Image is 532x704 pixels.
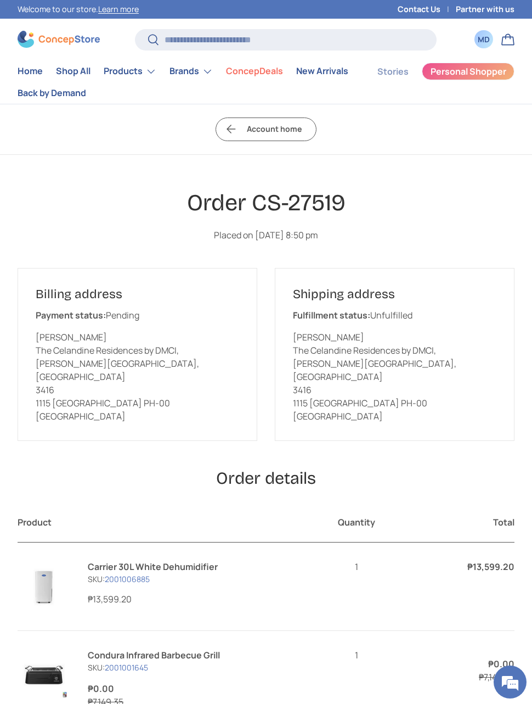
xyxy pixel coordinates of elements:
p: Pending [36,309,239,322]
a: New Arrivals [296,60,348,82]
p: [PERSON_NAME] The Celandine Residences by DMCI, [PERSON_NAME][GEOGRAPHIC_DATA], [GEOGRAPHIC_DATA]... [36,331,239,423]
span: Personal Shopper [431,67,506,76]
img: ConcepStore [18,31,100,48]
p: [PERSON_NAME] The Celandine Residences by DMCI, [PERSON_NAME][GEOGRAPHIC_DATA], [GEOGRAPHIC_DATA]... [293,331,496,423]
summary: Products [97,60,163,82]
a: 2001001645 [105,662,148,673]
p: SKU: [88,662,298,673]
p: Unfulfilled [293,309,496,322]
td: 1 [316,543,415,631]
a: Contact Us [398,3,456,15]
a: Stories [377,61,409,82]
strong: Payment status: [36,309,106,321]
img: carrier-dehumidifier-30-liter-full-view-concepstore [18,560,70,613]
p: Welcome to our store. [18,3,139,15]
summary: Brands [163,60,219,82]
strong: ₱13,599.20 [467,561,514,573]
h2: Order details [18,467,514,489]
a: Brands [169,60,213,82]
th: Product [18,502,316,543]
p: SKU: [88,573,298,585]
a: ConcepDeals [226,60,283,82]
a: Back by Demand [18,82,86,104]
a: Partner with us [456,3,514,15]
th: Total [415,502,514,543]
nav: Secondary [351,60,514,104]
a: Personal Shopper [422,63,514,80]
a: Shop All [56,60,90,82]
a: Account home [216,118,316,141]
nav: Primary [18,60,351,104]
th: Quantity [316,502,415,543]
a: Learn more [98,4,139,14]
h2: Shipping address [293,286,496,303]
dd: ₱0.00 [415,657,514,671]
s: ₱7,149.35 [479,671,514,683]
div: MD [478,33,490,45]
strong: Fulfillment status: [293,309,370,321]
a: MD [472,27,496,52]
a: Carrier 30L White Dehumidifier [88,561,218,573]
a: Home [18,60,43,82]
p: Placed on [DATE] 8:50 pm [18,228,514,242]
dd: ₱0.00 [88,683,114,695]
a: Products [104,60,156,82]
span: ₱13,599.20 [88,593,132,605]
h2: Billing address [36,286,239,303]
a: Condura Infrared Barbecue Grill [88,649,220,661]
h1: Order CS-27519 [18,188,514,217]
a: 2001006885 [105,574,150,584]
